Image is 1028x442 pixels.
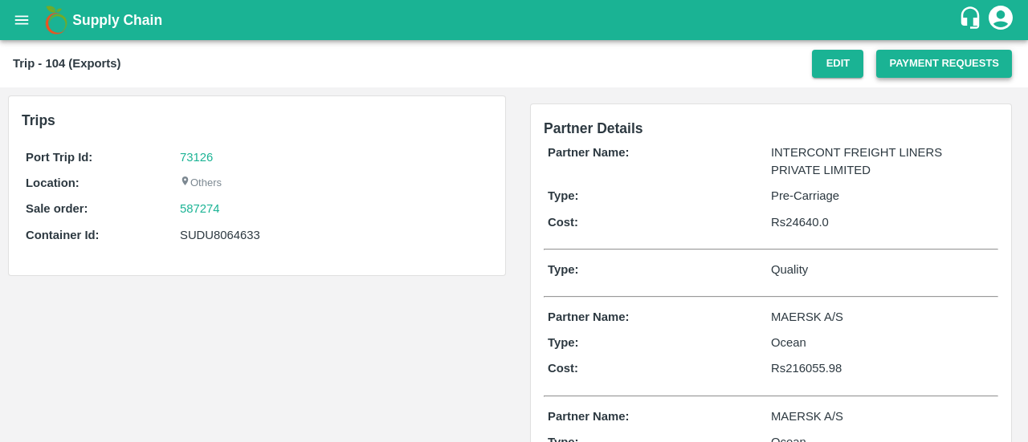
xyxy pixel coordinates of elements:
[771,213,994,231] p: Rs 24640.0
[548,189,579,202] b: Type:
[771,261,994,278] p: Quality
[771,308,994,326] p: MAERSK A/S
[180,151,213,164] a: 73126
[986,3,1015,37] div: account of current user
[544,120,643,136] span: Partner Details
[26,229,100,241] b: Container Id:
[771,334,994,351] p: Ocean
[3,2,40,39] button: open drawer
[548,310,629,323] b: Partner Name:
[812,50,863,78] button: Edit
[72,9,958,31] a: Supply Chain
[180,176,222,191] p: Others
[771,408,994,425] p: MAERSK A/S
[548,410,629,423] b: Partner Name:
[180,226,488,244] div: SUDU8064633
[26,202,88,215] b: Sale order:
[40,4,72,36] img: logo
[548,263,579,276] b: Type:
[548,216,578,229] b: Cost:
[22,112,55,128] b: Trips
[876,50,1012,78] button: Payment Requests
[771,144,994,180] p: INTERCONT FREIGHT LINERS PRIVATE LIMITED
[26,176,80,189] b: Location:
[548,336,579,349] b: Type:
[26,151,92,164] b: Port Trip Id:
[548,146,629,159] b: Partner Name:
[13,57,120,70] b: Trip - 104 (Exports)
[771,359,994,377] p: Rs 216055.98
[72,12,162,28] b: Supply Chain
[548,362,578,375] b: Cost:
[958,6,986,34] div: customer-support
[771,187,994,205] p: Pre-Carriage
[180,200,220,217] a: 587274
